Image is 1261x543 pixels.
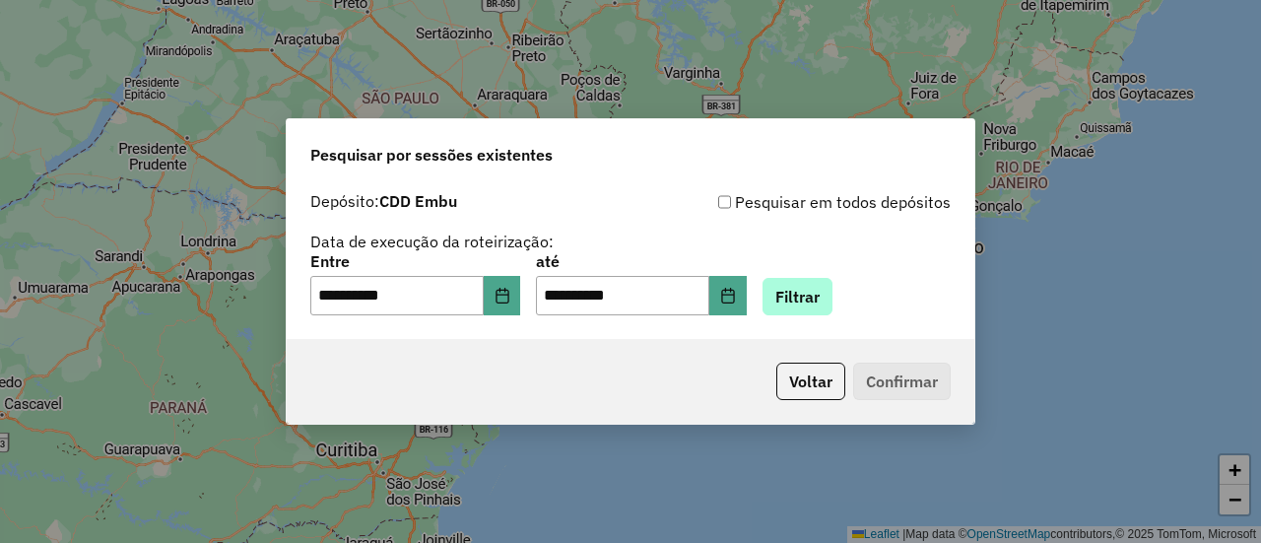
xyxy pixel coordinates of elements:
button: Choose Date [484,276,521,315]
strong: CDD Embu [379,191,457,211]
label: até [536,249,746,273]
label: Depósito: [310,189,457,213]
button: Voltar [776,363,845,400]
button: Choose Date [709,276,747,315]
label: Data de execução da roteirização: [310,230,554,253]
label: Entre [310,249,520,273]
button: Filtrar [763,278,832,315]
span: Pesquisar por sessões existentes [310,143,553,167]
div: Pesquisar em todos depósitos [630,190,951,214]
